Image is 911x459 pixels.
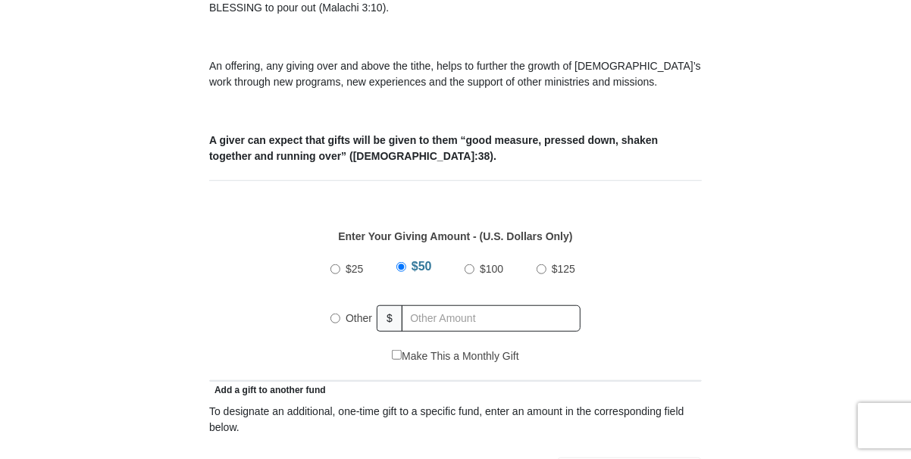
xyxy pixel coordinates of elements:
[346,263,363,275] span: $25
[552,263,575,275] span: $125
[377,305,402,332] span: $
[392,348,519,364] label: Make This a Monthly Gift
[346,312,372,324] span: Other
[480,263,503,275] span: $100
[209,385,326,395] span: Add a gift to another fund
[209,134,658,162] b: A giver can expect that gifts will be given to them “good measure, pressed down, shaken together ...
[392,350,402,360] input: Make This a Monthly Gift
[209,404,702,436] div: To designate an additional, one-time gift to a specific fund, enter an amount in the correspondin...
[402,305,581,332] input: Other Amount
[209,58,702,90] p: An offering, any giving over and above the tithe, helps to further the growth of [DEMOGRAPHIC_DAT...
[412,260,432,273] span: $50
[338,230,572,242] strong: Enter Your Giving Amount - (U.S. Dollars Only)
